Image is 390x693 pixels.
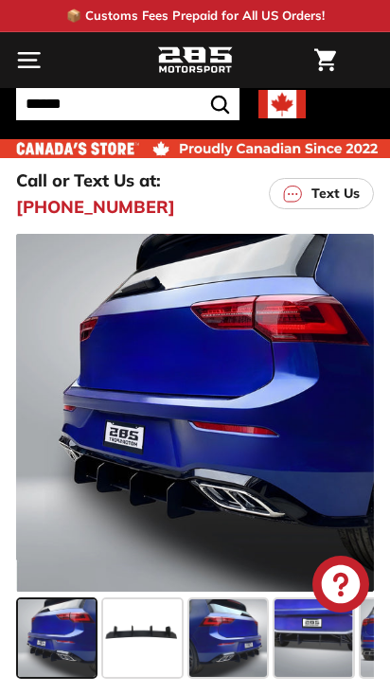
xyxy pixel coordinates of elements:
a: Text Us [269,178,374,209]
a: Cart [305,33,346,87]
p: Call or Text Us at: [16,168,161,193]
p: 📦 Customs Fees Prepaid for All US Orders! [66,7,325,26]
p: Text Us [311,184,360,204]
img: Logo_285_Motorsport_areodynamics_components [157,44,233,77]
input: Search [16,88,239,120]
a: [PHONE_NUMBER] [16,194,175,220]
inbox-online-store-chat: Shopify online store chat [307,556,375,617]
